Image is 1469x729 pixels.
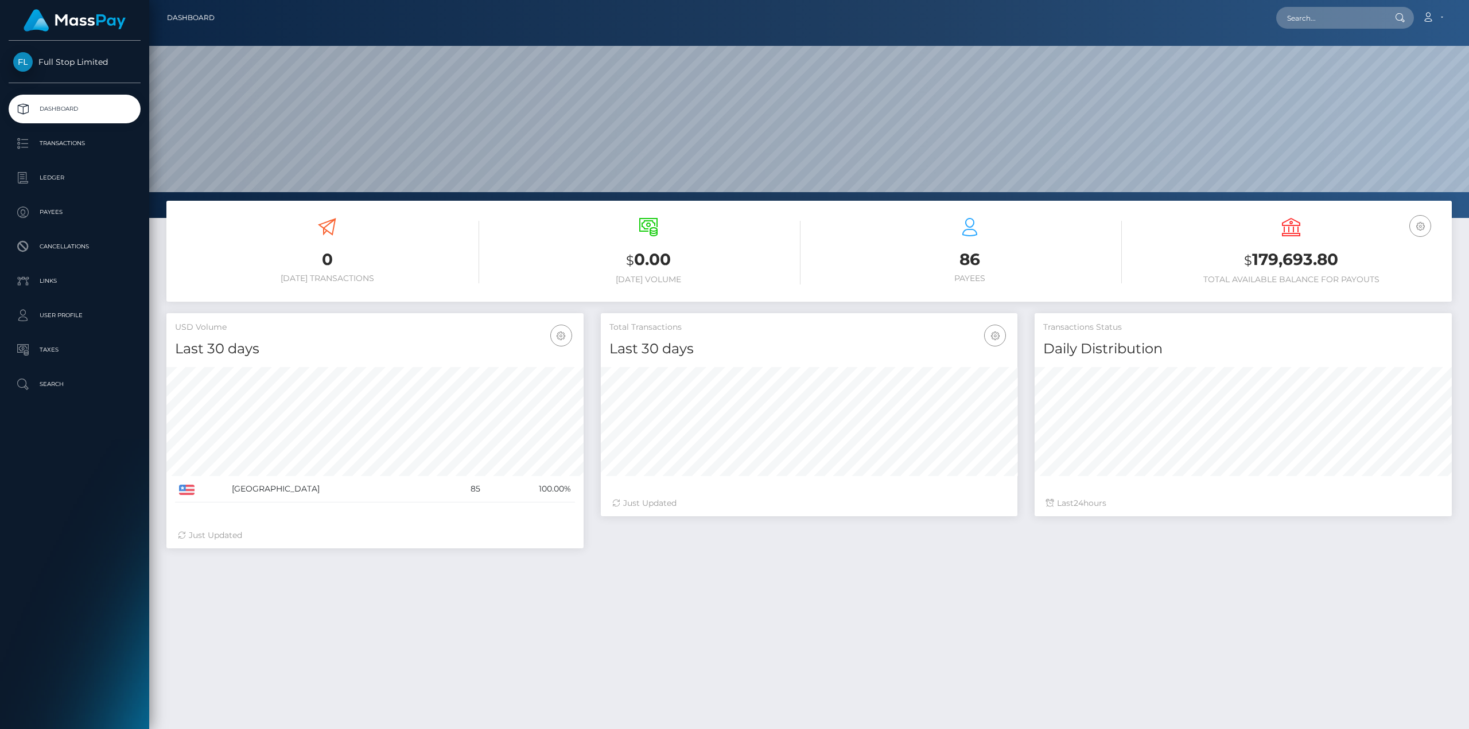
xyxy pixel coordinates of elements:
[179,485,195,495] img: US.png
[13,238,136,255] p: Cancellations
[9,57,141,67] span: Full Stop Limited
[626,252,634,268] small: $
[1043,339,1443,359] h4: Daily Distribution
[484,476,575,502] td: 100.00%
[175,274,479,283] h6: [DATE] Transactions
[9,336,141,364] a: Taxes
[13,272,136,290] p: Links
[228,476,444,502] td: [GEOGRAPHIC_DATA]
[496,275,800,284] h6: [DATE] Volume
[496,248,800,272] h3: 0.00
[167,6,215,30] a: Dashboard
[13,204,136,221] p: Payees
[1139,275,1443,284] h6: Total Available Balance for Payouts
[1139,248,1443,272] h3: 179,693.80
[1074,498,1083,508] span: 24
[818,274,1122,283] h6: Payees
[9,232,141,261] a: Cancellations
[13,169,136,186] p: Ledger
[175,322,575,333] h5: USD Volume
[175,248,479,271] h3: 0
[9,95,141,123] a: Dashboard
[13,100,136,118] p: Dashboard
[612,497,1006,509] div: Just Updated
[609,322,1009,333] h5: Total Transactions
[13,307,136,324] p: User Profile
[9,370,141,399] a: Search
[13,52,33,72] img: Full Stop Limited
[24,9,126,32] img: MassPay Logo
[9,198,141,227] a: Payees
[1046,497,1440,509] div: Last hours
[178,529,572,541] div: Just Updated
[9,267,141,295] a: Links
[609,339,1009,359] h4: Last 30 days
[9,301,141,330] a: User Profile
[444,476,484,502] td: 85
[9,129,141,158] a: Transactions
[13,341,136,358] p: Taxes
[13,135,136,152] p: Transactions
[1043,322,1443,333] h5: Transactions Status
[9,163,141,192] a: Ledger
[175,339,575,359] h4: Last 30 days
[818,248,1122,271] h3: 86
[1244,252,1252,268] small: $
[13,376,136,393] p: Search
[1276,7,1384,29] input: Search...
